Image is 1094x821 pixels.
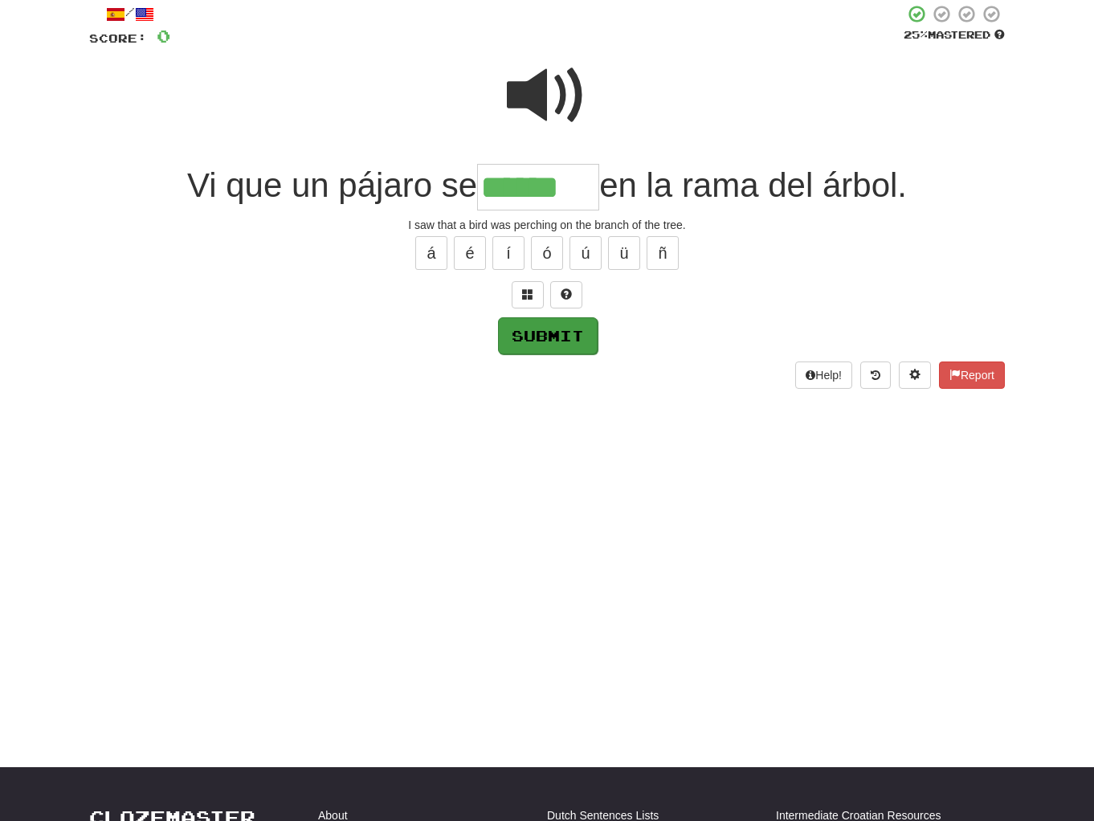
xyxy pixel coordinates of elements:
button: Round history (alt+y) [860,361,891,389]
span: en la rama del árbol. [599,166,907,204]
button: ó [531,236,563,270]
div: I saw that a bird was perching on the branch of the tree. [89,217,1005,233]
button: á [415,236,447,270]
button: Switch sentence to multiple choice alt+p [512,281,544,308]
div: / [89,4,170,24]
button: í [492,236,525,270]
button: ü [608,236,640,270]
span: 0 [157,26,170,46]
button: Submit [498,317,598,354]
div: Mastered [904,28,1005,43]
span: Vi que un pájaro se [187,166,477,204]
button: é [454,236,486,270]
button: Single letter hint - you only get 1 per sentence and score half the points! alt+h [550,281,582,308]
button: Help! [795,361,852,389]
button: Report [939,361,1005,389]
span: 25 % [904,28,928,41]
span: Score: [89,31,147,45]
button: ú [569,236,602,270]
button: ñ [647,236,679,270]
